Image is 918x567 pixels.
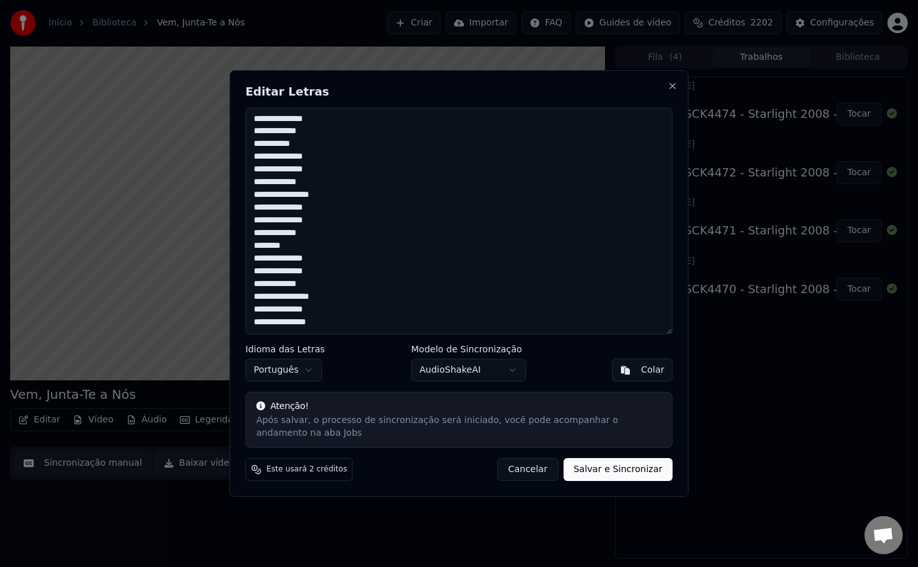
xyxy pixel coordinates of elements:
[641,364,664,377] div: Colar
[612,359,673,382] button: Colar
[564,458,673,481] button: Salvar e Sincronizar
[256,414,662,440] div: Após salvar, o processo de sincronização será iniciado, você pode acompanhar o andamento na aba Jobs
[266,464,347,475] span: Este usará 2 créditos
[411,345,526,354] label: Modelo de Sincronização
[245,86,673,97] h2: Editar Letras
[256,400,662,413] div: Atenção!
[497,458,558,481] button: Cancelar
[245,345,325,354] label: Idioma das Letras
